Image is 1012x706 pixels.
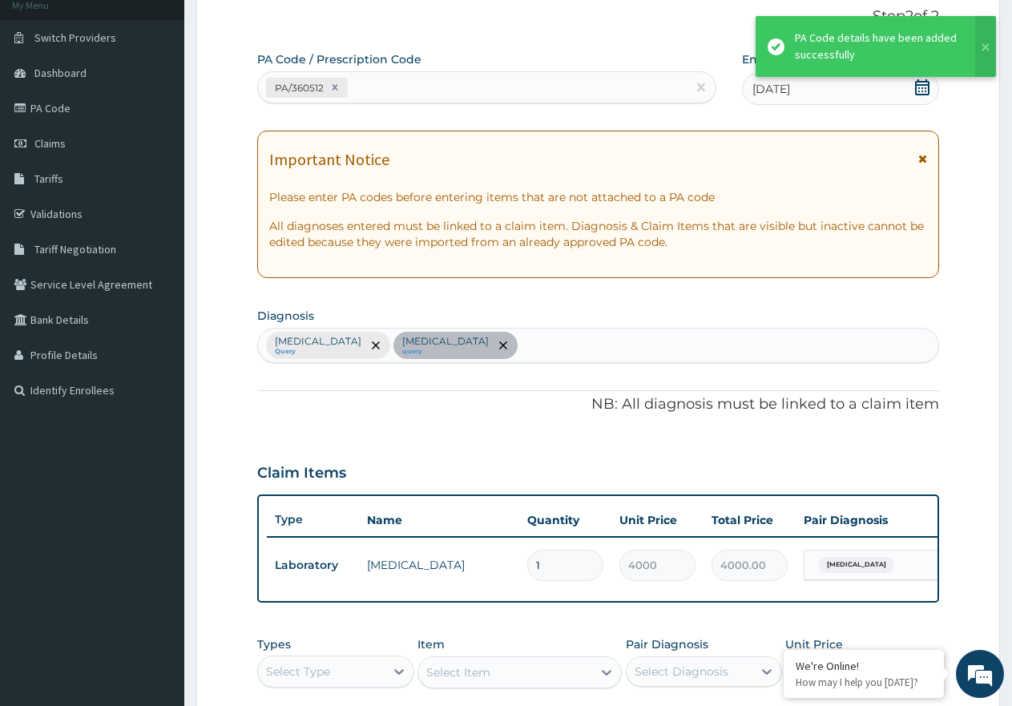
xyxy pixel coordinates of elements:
[369,338,383,353] span: remove selection option
[257,8,939,26] p: Step 2 of 2
[257,308,314,324] label: Diagnosis
[270,79,326,97] div: PA/360512
[34,242,116,256] span: Tariff Negotiation
[785,636,843,652] label: Unit Price
[34,30,116,45] span: Switch Providers
[417,636,445,652] label: Item
[519,504,611,536] th: Quantity
[263,8,301,46] div: Minimize live chat window
[796,676,932,689] p: How may I help you today?
[742,51,834,67] label: Encounter Date
[752,81,790,97] span: [DATE]
[704,504,796,536] th: Total Price
[796,504,972,536] th: Pair Diagnosis
[402,335,489,348] p: [MEDICAL_DATA]
[257,465,346,482] h3: Claim Items
[269,151,389,168] h1: Important Notice
[496,338,510,353] span: remove selection option
[266,664,330,680] div: Select Type
[257,51,421,67] label: PA Code / Prescription Code
[819,557,894,573] span: [MEDICAL_DATA]
[275,348,361,356] small: Query
[359,504,519,536] th: Name
[275,335,361,348] p: [MEDICAL_DATA]
[269,189,927,205] p: Please enter PA codes before entering items that are not attached to a PA code
[402,348,489,356] small: query
[635,664,728,680] div: Select Diagnosis
[359,549,519,581] td: [MEDICAL_DATA]
[30,80,65,120] img: d_794563401_company_1708531726252_794563401
[83,90,269,111] div: Chat with us now
[34,136,66,151] span: Claims
[34,66,87,80] span: Dashboard
[34,171,63,186] span: Tariffs
[257,638,291,652] label: Types
[795,30,960,63] div: PA Code details have been added successfully
[626,636,708,652] label: Pair Diagnosis
[257,394,939,415] p: NB: All diagnosis must be linked to a claim item
[796,659,932,673] div: We're Online!
[8,438,305,494] textarea: Type your message and hit 'Enter'
[267,505,359,535] th: Type
[267,551,359,580] td: Laboratory
[93,202,221,364] span: We're online!
[611,504,704,536] th: Unit Price
[269,218,927,250] p: All diagnoses entered must be linked to a claim item. Diagnosis & Claim Items that are visible bu...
